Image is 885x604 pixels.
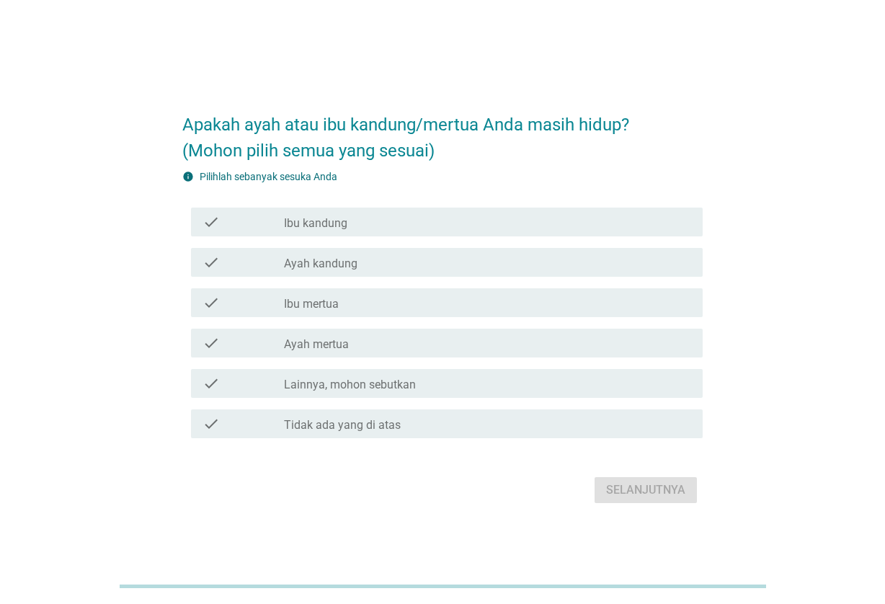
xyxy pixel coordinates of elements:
[203,294,220,311] i: check
[203,254,220,271] i: check
[200,171,337,182] label: Pilihlah sebanyak sesuka Anda
[284,257,357,271] label: Ayah kandung
[284,418,401,432] label: Tidak ada yang di atas
[203,213,220,231] i: check
[284,378,416,392] label: Lainnya, mohon sebutkan
[284,337,349,352] label: Ayah mertua
[182,97,703,164] h2: Apakah ayah atau ibu kandung/mertua Anda masih hidup? (Mohon pilih semua yang sesuai)
[284,216,347,231] label: Ibu kandung
[284,297,339,311] label: Ibu mertua
[203,415,220,432] i: check
[203,375,220,392] i: check
[182,171,194,182] i: info
[203,334,220,352] i: check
